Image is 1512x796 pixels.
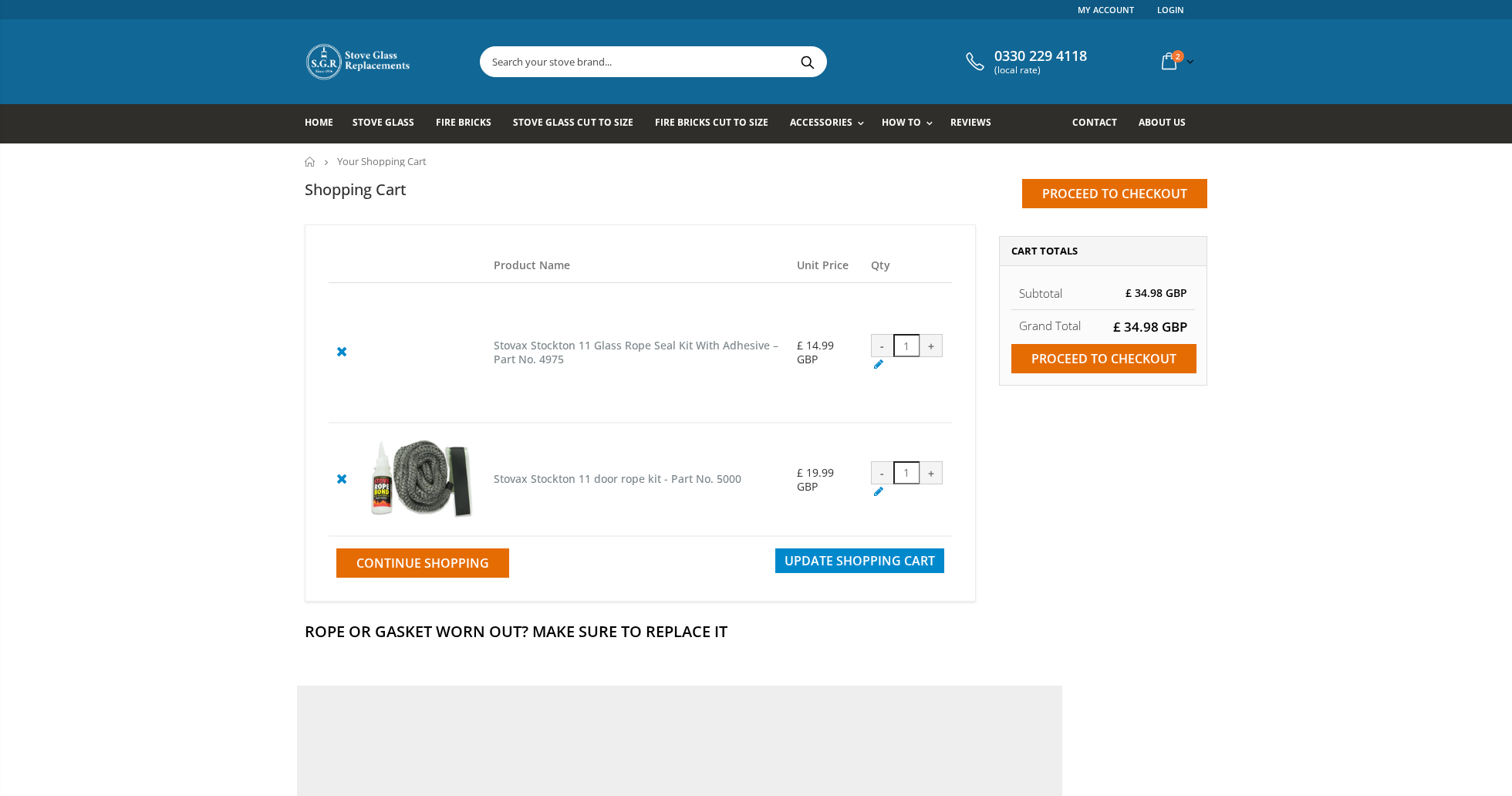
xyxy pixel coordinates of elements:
[950,104,1003,143] a: Reviews
[1113,318,1187,336] span: £ 34.98 GBP
[920,461,943,484] div: +
[436,104,503,143] a: Fire Bricks
[363,435,478,524] img: Stovax Stockton 11 door rope kit - Part No. 5000
[1126,285,1187,300] span: £ 34.98 GBP
[356,555,489,572] span: Continue Shopping
[790,47,825,76] button: Search
[1072,116,1117,129] span: Contact
[775,548,944,573] button: Update Shopping Cart
[336,548,509,578] a: Continue Shopping
[481,47,999,76] input: Search your stove brand...
[1011,244,1078,258] span: Cart Totals
[1011,344,1196,373] input: Proceed to checkout
[305,179,407,200] h1: Shopping Cart
[1139,104,1197,143] a: About us
[1072,104,1129,143] a: Contact
[494,471,741,486] a: Stovax Stockton 11 door rope kit - Part No. 5000
[882,116,921,129] span: How To
[797,338,834,366] span: £ 14.99 GBP
[1156,46,1197,76] a: 2
[494,338,778,367] a: Stovax Stockton 11 Glass Rope Seal Kit With Adhesive – Part No. 4975
[337,154,427,168] span: Your Shopping Cart
[513,104,644,143] a: Stove Glass Cut To Size
[436,116,491,129] span: Fire Bricks
[305,621,1207,642] h2: Rope Or Gasket Worn Out? Make Sure To Replace It
[305,116,333,129] span: Home
[790,116,852,129] span: Accessories
[962,48,1087,76] a: 0330 229 4118 (local rate)
[513,116,633,129] span: Stove Glass Cut To Size
[994,65,1087,76] span: (local rate)
[920,334,943,357] div: +
[950,116,991,129] span: Reviews
[353,116,414,129] span: Stove Glass
[486,248,789,283] th: Product Name
[994,48,1087,65] span: 0330 229 4118
[1022,179,1207,208] input: Proceed to checkout
[655,116,768,129] span: Fire Bricks Cut To Size
[1019,285,1062,301] span: Subtotal
[790,104,872,143] a: Accessories
[1172,50,1184,62] span: 2
[305,157,316,167] a: Home
[863,248,952,283] th: Qty
[1139,116,1186,129] span: About us
[871,334,894,357] div: -
[785,552,935,569] span: Update Shopping Cart
[305,42,413,81] img: Stove Glass Replacement
[655,104,780,143] a: Fire Bricks Cut To Size
[882,104,940,143] a: How To
[871,461,894,484] div: -
[1019,318,1081,333] strong: Grand Total
[305,104,345,143] a: Home
[797,465,834,494] span: £ 19.99 GBP
[789,248,863,283] th: Unit Price
[353,104,426,143] a: Stove Glass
